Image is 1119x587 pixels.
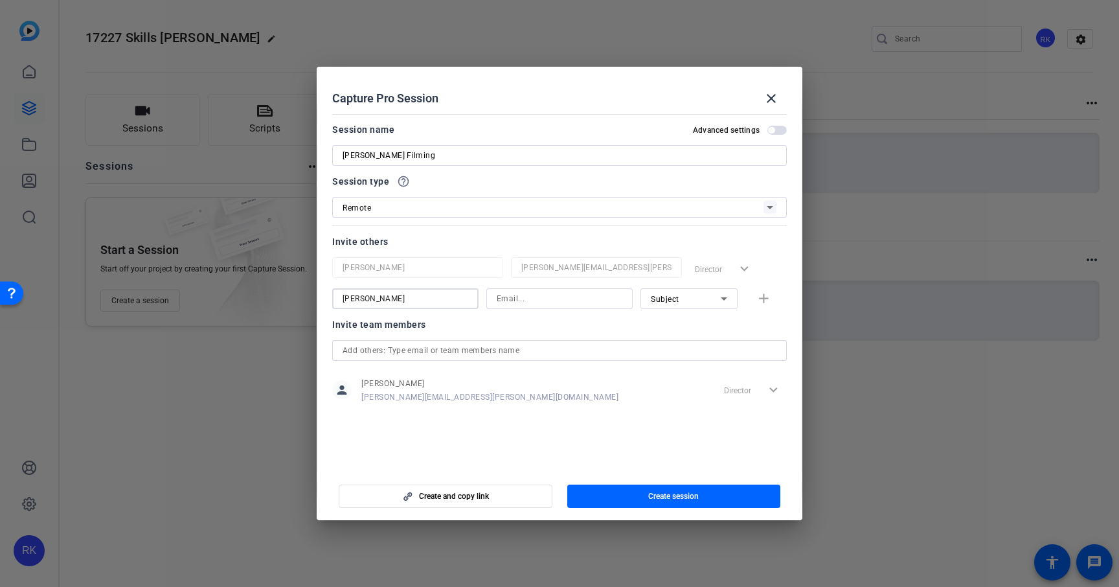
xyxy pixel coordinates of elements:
[339,485,552,508] button: Create and copy link
[332,234,787,249] div: Invite others
[332,317,787,332] div: Invite team members
[332,380,352,400] mat-icon: person
[332,83,787,114] div: Capture Pro Session
[343,343,776,358] input: Add others: Type email or team members name
[693,125,760,135] h2: Advanced settings
[361,392,618,402] span: [PERSON_NAME][EMAIL_ADDRESS][PERSON_NAME][DOMAIN_NAME]
[651,295,679,304] span: Subject
[419,491,489,501] span: Create and copy link
[343,203,371,213] span: Remote
[343,291,468,306] input: Name...
[343,260,493,275] input: Name...
[648,491,699,501] span: Create session
[343,148,776,163] input: Enter Session Name
[567,485,781,508] button: Create session
[361,378,618,389] span: [PERSON_NAME]
[521,260,672,275] input: Email...
[397,175,410,188] mat-icon: help_outline
[332,174,389,189] span: Session type
[497,291,622,306] input: Email...
[332,122,394,137] div: Session name
[763,91,779,106] mat-icon: close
